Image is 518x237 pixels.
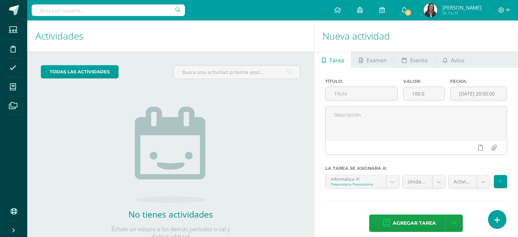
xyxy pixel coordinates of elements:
span: Tarea [329,52,344,69]
h1: Actividades [35,20,306,51]
img: no_activities.png [135,107,206,203]
img: a3c8d07216cdad22dba3c6a6613c3355.png [424,3,437,17]
a: Informática 'A'Preparatoria Preparatoria [326,175,399,188]
span: Examen [366,52,387,69]
label: Título: [325,79,398,84]
div: Preparatoria Preparatoria [331,182,381,187]
h2: No tienes actividades [103,208,239,220]
label: Valor: [403,79,445,84]
span: Evento [410,52,428,69]
h1: Nueva actividad [323,20,510,51]
input: Fecha de entrega [451,87,507,100]
a: Evento [394,51,435,68]
a: todas las Actividades [41,65,119,78]
input: Puntos máximos [404,87,444,100]
span: [PERSON_NAME] [442,4,482,11]
div: Informática 'A' [331,175,381,182]
label: Fecha: [450,79,507,84]
span: Actividades en clase (60.0%) [454,175,472,188]
span: Agregar tarea [393,215,436,232]
span: Unidad 3 [408,175,427,188]
label: La tarea se asignará a: [325,166,507,171]
input: Busca un usuario... [32,4,185,16]
a: Tarea [314,51,351,68]
span: 2 [404,9,412,16]
input: Título [326,87,397,100]
span: Mi Perfil [442,10,482,16]
input: Busca una actividad próxima aquí... [174,65,300,79]
a: Examen [351,51,394,68]
a: Unidad 3 [403,175,445,188]
a: Actividades en clase (60.0%) [449,175,490,188]
a: Aviso [435,51,472,68]
span: Aviso [451,52,465,69]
